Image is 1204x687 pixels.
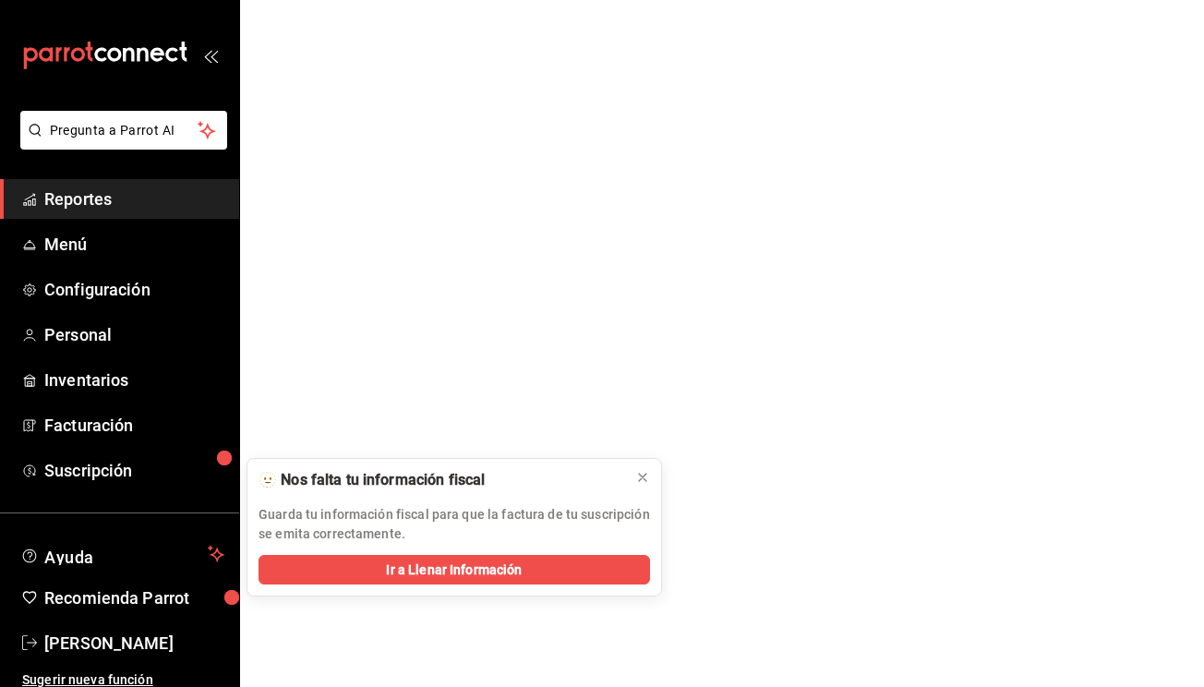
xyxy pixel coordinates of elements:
div: 🫥 Nos falta tu información fiscal [259,470,620,490]
span: Personal [44,322,224,347]
span: Suscripción [44,458,224,483]
span: Recomienda Parrot [44,585,224,610]
a: Pregunta a Parrot AI [13,134,227,153]
button: Ir a Llenar Información [259,555,650,585]
button: open_drawer_menu [203,48,218,63]
span: Reportes [44,187,224,211]
span: Pregunta a Parrot AI [50,121,199,140]
span: Configuración [44,277,224,302]
span: Menú [44,232,224,257]
span: Ir a Llenar Información [386,560,522,580]
span: Inventarios [44,368,224,392]
span: Ayuda [44,543,200,565]
span: [PERSON_NAME] [44,631,224,656]
button: Pregunta a Parrot AI [20,111,227,150]
p: Guarda tu información fiscal para que la factura de tu suscripción se emita correctamente. [259,505,650,544]
span: Facturación [44,413,224,438]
